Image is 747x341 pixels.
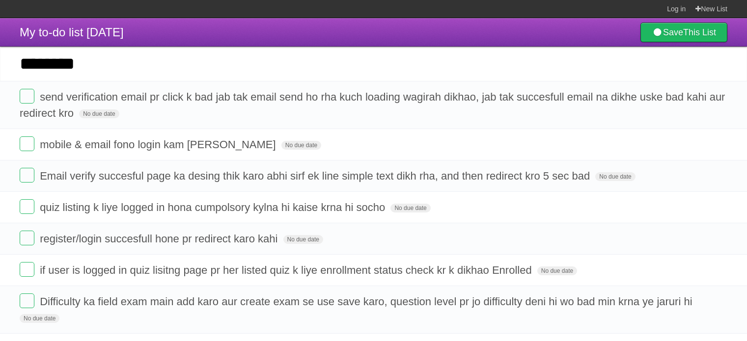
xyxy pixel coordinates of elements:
a: SaveThis List [640,23,727,42]
label: Done [20,136,34,151]
label: Done [20,168,34,183]
label: Done [20,231,34,245]
b: This List [683,27,716,37]
label: Done [20,199,34,214]
span: mobile & email fono login kam [PERSON_NAME] [40,138,278,151]
span: Email verify succesful page ka desing thik karo abhi sirf ek line simple text dikh rha, and then ... [40,170,592,182]
span: register/login succesfull hone pr redirect karo kahi [40,233,280,245]
span: Difficulty ka field exam main add karo aur create exam se use save karo, question level pr jo dif... [40,295,694,308]
span: No due date [595,172,635,181]
label: Done [20,293,34,308]
span: No due date [281,141,321,150]
span: No due date [537,266,577,275]
label: Done [20,89,34,104]
span: No due date [283,235,323,244]
span: No due date [20,314,59,323]
span: No due date [390,204,430,212]
span: if user is logged in quiz lisitng page pr her listed quiz k liye enrollment status check kr k dik... [40,264,534,276]
span: No due date [79,109,119,118]
span: send verification email pr click k bad jab tak email send ho rha kuch loading wagirah dikhao, jab... [20,91,725,119]
span: quiz listing k liye logged in hona cumpolsory kylna hi kaise krna hi socho [40,201,387,213]
span: My to-do list [DATE] [20,26,124,39]
label: Done [20,262,34,277]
